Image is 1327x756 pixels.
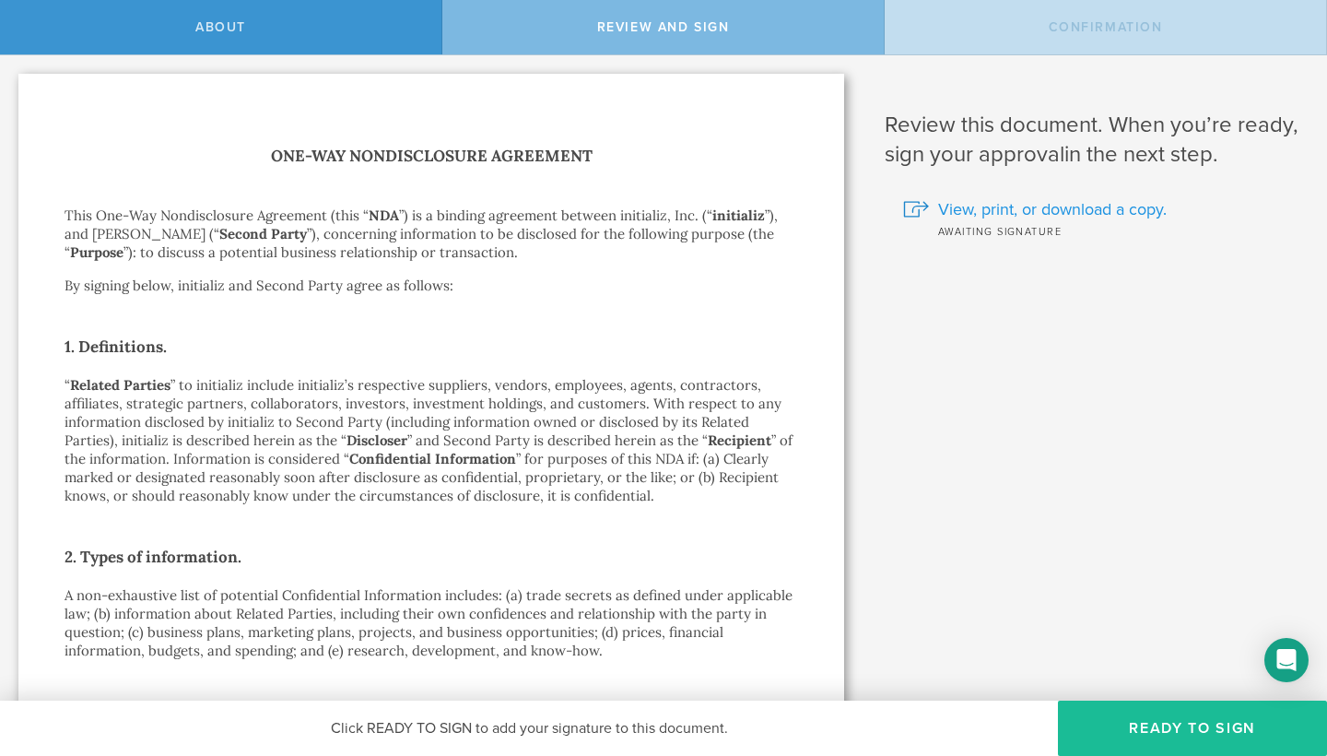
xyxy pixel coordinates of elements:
[1264,638,1309,682] div: Open Intercom Messenger
[903,221,1299,240] div: Awaiting signature
[65,376,798,505] p: “ ” to initializ include initializ’s respective suppliers, vendors, employees, agents, contractor...
[708,431,771,449] strong: Recipient
[938,197,1167,221] span: View, print, or download a copy.
[70,376,170,394] strong: Related Parties
[65,332,798,361] h2: 1. Definitions.
[1049,19,1163,35] span: Confirmation
[712,207,765,224] strong: initializ
[65,143,798,170] h1: One-Way Nondisclosure Agreement
[65,542,798,572] h2: 2. Types of information.
[70,243,123,261] strong: Purpose
[1058,701,1327,756] button: Ready to Sign
[65,277,798,295] p: By signing below, initializ and Second Party agree as follows:
[195,19,246,35] span: About
[349,450,516,467] strong: Confidential Information
[65,697,798,726] h2: 3. Information excluded.
[369,207,399,224] strong: NDA
[597,19,730,35] span: Review and sign
[65,586,798,660] p: A non-exhaustive list of potential Confidential Information includes: (a) trade secrets as define...
[219,225,307,242] strong: Second Party
[885,111,1299,170] h1: Review this document. When you’re ready, sign your approval in the next step.
[65,207,798,262] p: This One-Way Nondisclosure Agreement (this “ ”) is a binding agreement between initializ, Inc. (“...
[346,431,407,449] strong: Discloser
